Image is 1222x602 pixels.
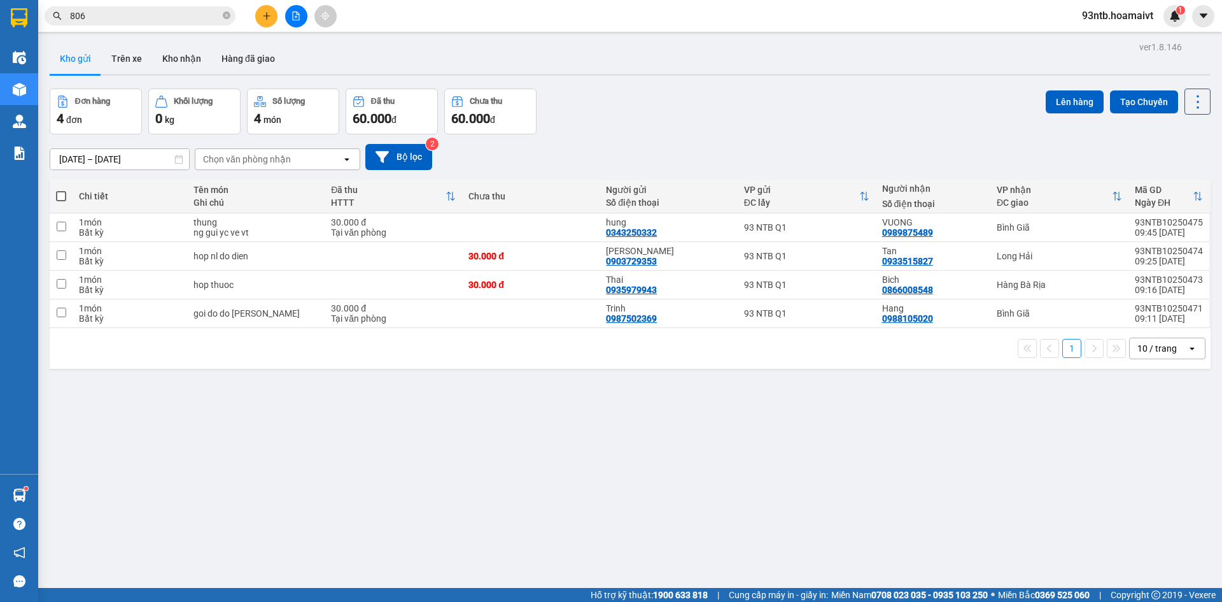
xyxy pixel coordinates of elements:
div: ĐC giao [997,197,1112,208]
div: Bất kỳ [79,256,181,266]
sup: 1 [1176,6,1185,15]
div: Hang [882,303,984,313]
span: 4 [254,111,261,126]
span: environment [88,71,97,80]
span: aim [321,11,330,20]
span: 1 [1178,6,1183,15]
div: HTTT [331,197,446,208]
img: solution-icon [13,147,26,160]
div: Chọn văn phòng nhận [203,153,291,166]
div: VP nhận [997,185,1112,195]
span: caret-down [1198,10,1209,22]
button: Chưa thu60.000đ [444,89,537,134]
div: Số lượng [272,97,305,106]
div: Mã GD [1135,185,1193,195]
div: 93NTB10250474 [1135,246,1203,256]
div: 93 NTB Q1 [744,222,869,233]
div: Thanh [606,246,731,256]
div: Bất kỳ [79,227,181,238]
div: 09:11 [DATE] [1135,313,1203,324]
div: 1 món [79,303,181,313]
div: Đã thu [331,185,446,195]
strong: 1900 633 818 [653,590,708,600]
div: thung [193,217,318,227]
div: Trinh [606,303,731,313]
img: warehouse-icon [13,83,26,96]
span: | [717,588,719,602]
strong: 0369 525 060 [1035,590,1090,600]
span: | [1099,588,1101,602]
svg: open [1187,343,1197,354]
div: Bình Giã [997,308,1122,319]
span: 93ntb.hoamaivt [1072,8,1163,24]
button: 1 [1062,339,1081,358]
button: Kho nhận [152,43,211,74]
div: Người nhận [882,183,984,194]
button: Lên hàng [1046,90,1104,113]
div: hop nl do dien [193,251,318,261]
div: VUONG [882,217,984,227]
button: Hàng đã giao [211,43,285,74]
img: icon-new-feature [1169,10,1181,22]
div: 30.000 đ [468,280,593,290]
div: 93 NTB Q1 [744,308,869,319]
li: VP 93 NTB Q1 [6,54,88,68]
span: 60.000 [353,111,391,126]
div: Chi tiết [79,191,181,201]
div: Đơn hàng [75,97,110,106]
span: kg [165,115,174,125]
span: Miền Nam [831,588,988,602]
span: 0 [155,111,162,126]
button: Bộ lọc [365,144,432,170]
div: ver 1.8.146 [1139,40,1182,54]
span: đ [391,115,397,125]
button: file-add [285,5,307,27]
div: hung [606,217,731,227]
span: Miền Bắc [998,588,1090,602]
input: Tìm tên, số ĐT hoặc mã đơn [70,9,220,23]
div: 93 NTB Q1 [744,251,869,261]
div: 09:45 [DATE] [1135,227,1203,238]
div: 0343250332 [606,227,657,238]
div: 1 món [79,246,181,256]
span: environment [6,71,15,80]
div: Thai [606,275,731,285]
div: Tại văn phòng [331,227,456,238]
img: warehouse-icon [13,115,26,128]
button: caret-down [1192,5,1214,27]
span: Cung cấp máy in - giấy in: [729,588,828,602]
span: close-circle [223,10,230,22]
span: search [53,11,62,20]
div: Người gửi [606,185,731,195]
span: đ [490,115,495,125]
span: close-circle [223,11,230,19]
button: Đơn hàng4đơn [50,89,142,134]
div: 93 NTB Q1 [744,280,869,290]
b: QL51, PPhước Trung, TPBà Rịa [88,70,157,94]
div: 0903729353 [606,256,657,266]
img: logo.jpg [6,6,51,51]
div: Tan [882,246,984,256]
span: 60.000 [451,111,490,126]
span: 4 [57,111,64,126]
span: notification [13,547,25,559]
div: VP gửi [744,185,859,195]
th: Toggle SortBy [738,180,876,213]
div: 09:16 [DATE] [1135,285,1203,295]
div: Bich [882,275,984,285]
div: Bất kỳ [79,313,181,324]
div: Tên món [193,185,318,195]
span: file-add [291,11,300,20]
img: logo-vxr [11,8,27,27]
span: ⚪️ [991,592,995,598]
div: 1 món [79,275,181,285]
div: 09:25 [DATE] [1135,256,1203,266]
span: đơn [66,115,82,125]
div: Chưa thu [468,191,593,201]
div: 0987502369 [606,313,657,324]
button: Trên xe [101,43,152,74]
input: Select a date range. [50,149,189,169]
span: copyright [1151,591,1160,599]
span: plus [262,11,271,20]
div: 93NTB10250471 [1135,303,1203,313]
